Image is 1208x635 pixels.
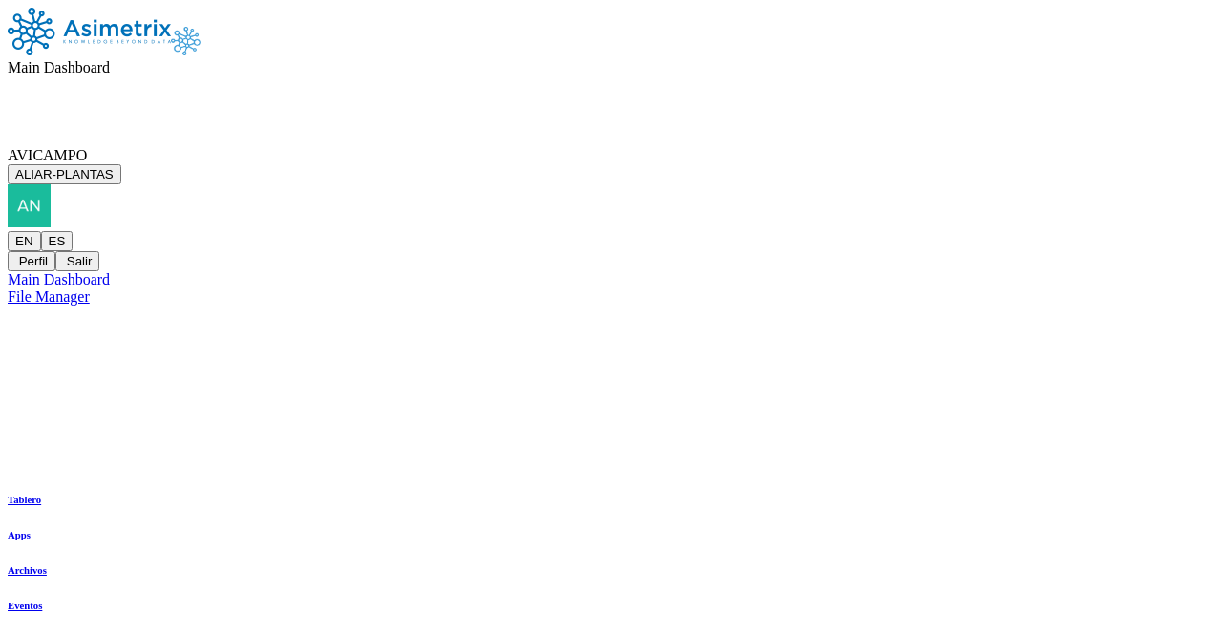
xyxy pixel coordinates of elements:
img: andrea.castaneda@aliar.com.co profile pic [8,184,51,227]
a: File Manager [8,288,1200,306]
a: Eventos [8,600,47,611]
button: EN [8,231,41,251]
img: Asimetrix logo [171,27,201,55]
button: Perfil [8,251,55,271]
button: ES [41,231,74,251]
button: Salir [55,251,99,271]
span: Main Dashboard [8,59,110,75]
a: Main Dashboard [8,271,1200,288]
button: ALIAR-PLANTAS [8,164,121,184]
img: Asimetrix logo [8,8,171,55]
a: Archivos [8,564,47,576]
span: AVICAMPO [8,147,87,163]
a: Apps [8,529,47,540]
a: Tablero [8,494,47,505]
